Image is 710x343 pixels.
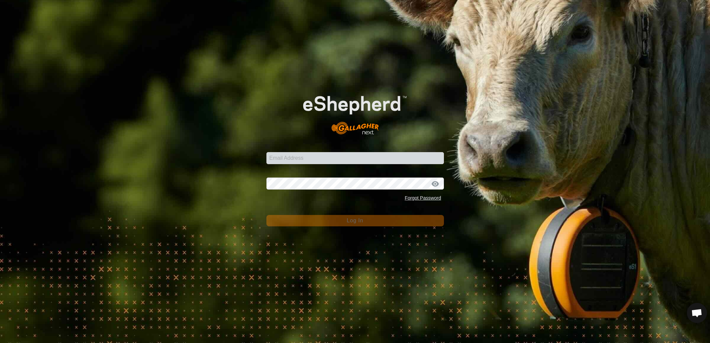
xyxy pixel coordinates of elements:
[266,215,444,226] button: Log In
[266,152,444,164] input: Email Address
[284,81,426,141] img: E-shepherd Logo
[687,303,707,323] div: Open chat
[405,195,441,201] a: Forgot Password
[347,218,363,223] span: Log In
